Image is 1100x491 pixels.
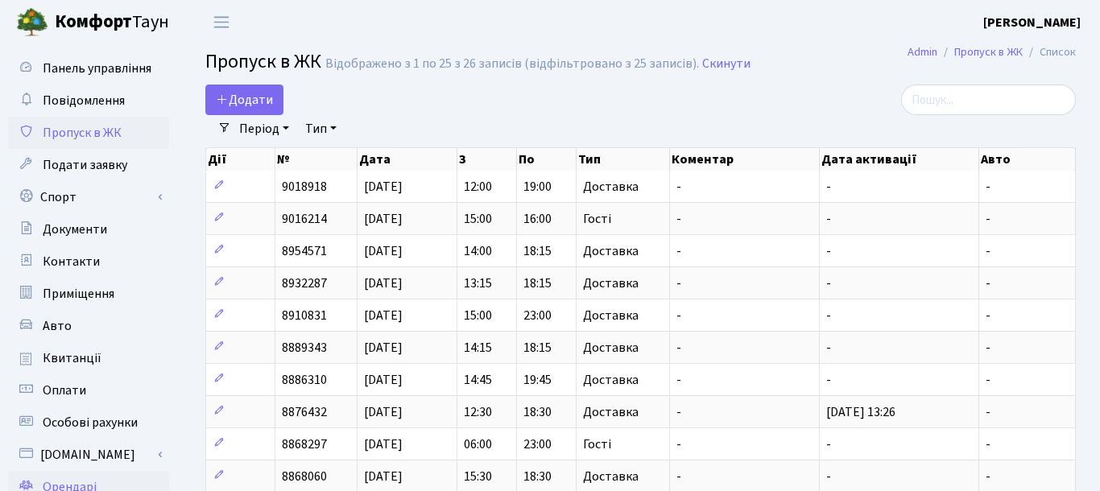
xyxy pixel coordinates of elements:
[282,178,327,196] span: 9018918
[464,178,492,196] span: 12:00
[583,406,639,419] span: Доставка
[523,307,552,324] span: 23:00
[676,468,681,485] span: -
[577,148,669,171] th: Тип
[299,115,343,142] a: Тип
[282,435,327,453] span: 8868297
[43,285,114,303] span: Приміщення
[826,435,831,453] span: -
[908,43,937,60] a: Admin
[523,339,552,357] span: 18:15
[583,341,639,354] span: Доставка
[464,210,492,228] span: 15:00
[364,435,403,453] span: [DATE]
[983,13,1081,32] a: [PERSON_NAME]
[457,148,517,171] th: З
[358,148,457,171] th: Дата
[676,210,681,228] span: -
[206,148,275,171] th: Дії
[676,274,681,292] span: -
[282,371,327,389] span: 8886310
[986,178,990,196] span: -
[826,339,831,357] span: -
[43,317,72,335] span: Авто
[523,468,552,485] span: 18:30
[523,210,552,228] span: 16:00
[464,274,492,292] span: 13:15
[523,371,552,389] span: 19:45
[986,339,990,357] span: -
[8,117,169,149] a: Пропуск в ЖК
[826,468,831,485] span: -
[464,242,492,260] span: 14:00
[583,309,639,322] span: Доставка
[43,221,107,238] span: Документи
[464,307,492,324] span: 15:00
[205,85,283,115] a: Додати
[43,414,138,431] span: Особові рахунки
[954,43,1023,60] a: Пропуск в ЖК
[8,310,169,342] a: Авто
[364,178,403,196] span: [DATE]
[1023,43,1076,61] li: Список
[676,403,681,421] span: -
[201,9,242,35] button: Переключити навігацію
[583,373,639,386] span: Доставка
[583,245,639,258] span: Доставка
[16,6,48,39] img: logo.png
[205,47,321,76] span: Пропуск в ЖК
[523,274,552,292] span: 18:15
[55,9,169,36] span: Таун
[8,213,169,245] a: Документи
[364,403,403,421] span: [DATE]
[8,245,169,278] a: Контакти
[986,468,990,485] span: -
[43,60,151,77] span: Панель управління
[826,307,831,324] span: -
[702,56,751,72] a: Скинути
[364,339,403,357] span: [DATE]
[826,371,831,389] span: -
[986,403,990,421] span: -
[464,371,492,389] span: 14:45
[676,371,681,389] span: -
[282,242,327,260] span: 8954571
[364,274,403,292] span: [DATE]
[676,307,681,324] span: -
[901,85,1076,115] input: Пошук...
[583,180,639,193] span: Доставка
[216,91,273,109] span: Додати
[364,307,403,324] span: [DATE]
[523,242,552,260] span: 18:15
[826,242,831,260] span: -
[8,374,169,406] a: Оплати
[826,178,831,196] span: -
[282,307,327,324] span: 8910831
[8,181,169,213] a: Спорт
[282,468,327,485] span: 8868060
[43,349,101,367] span: Квитанції
[43,156,127,174] span: Подати заявку
[826,210,831,228] span: -
[883,35,1100,69] nav: breadcrumb
[826,274,831,292] span: -
[583,470,639,483] span: Доставка
[8,52,169,85] a: Панель управління
[8,406,169,439] a: Особові рахунки
[282,339,327,357] span: 8889343
[986,242,990,260] span: -
[676,339,681,357] span: -
[820,148,980,171] th: Дата активації
[670,148,820,171] th: Коментар
[986,371,990,389] span: -
[676,178,681,196] span: -
[986,307,990,324] span: -
[55,9,132,35] b: Комфорт
[979,148,1076,171] th: Авто
[325,56,699,72] div: Відображено з 1 по 25 з 26 записів (відфільтровано з 25 записів).
[8,342,169,374] a: Квитанції
[282,210,327,228] span: 9016214
[43,92,125,109] span: Повідомлення
[676,242,681,260] span: -
[826,403,895,421] span: [DATE] 13:26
